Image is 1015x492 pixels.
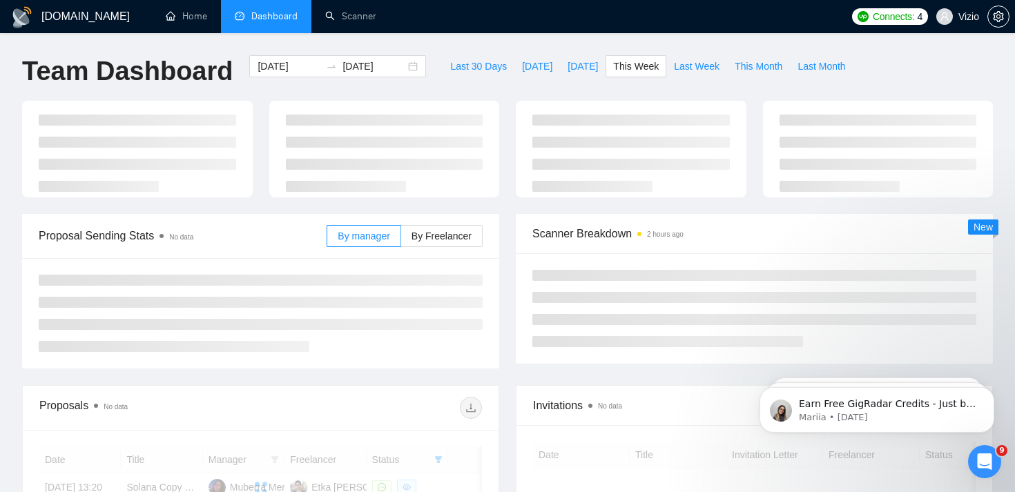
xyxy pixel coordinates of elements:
span: to [326,61,337,72]
span: No data [104,403,128,411]
a: searchScanner [325,10,376,22]
span: Last Month [797,59,845,74]
input: End date [342,59,405,74]
button: [DATE] [560,55,606,77]
span: No data [169,233,193,241]
button: Last Week [666,55,727,77]
img: upwork-logo.png [858,11,869,22]
span: setting [988,11,1009,22]
button: Last Month [790,55,853,77]
span: This Month [735,59,782,74]
time: 2 hours ago [647,230,684,238]
span: New [974,222,993,233]
div: Proposals [39,397,261,419]
span: Last 30 Days [450,59,507,74]
span: By Freelancer [412,230,472,242]
img: logo [11,6,33,28]
span: 4 [917,9,922,24]
button: This Month [727,55,790,77]
button: Last 30 Days [443,55,514,77]
button: This Week [606,55,666,77]
span: Scanner Breakdown [532,225,976,242]
input: Start date [258,59,320,74]
span: Invitations [533,397,976,414]
span: Dashboard [251,10,298,22]
iframe: Intercom notifications message [739,358,1015,455]
span: dashboard [235,11,244,21]
span: Connects: [873,9,914,24]
a: homeHome [166,10,207,22]
span: This Week [613,59,659,74]
span: By manager [338,230,389,242]
button: [DATE] [514,55,560,77]
span: user [940,12,949,21]
h1: Team Dashboard [22,55,233,88]
span: [DATE] [522,59,552,74]
button: setting [987,6,1009,28]
span: [DATE] [568,59,598,74]
span: swap-right [326,61,337,72]
a: setting [987,11,1009,22]
span: No data [598,402,622,410]
span: Last Week [674,59,719,74]
span: 9 [996,445,1007,456]
span: Proposal Sending Stats [39,227,327,244]
iframe: Intercom live chat [968,445,1001,478]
